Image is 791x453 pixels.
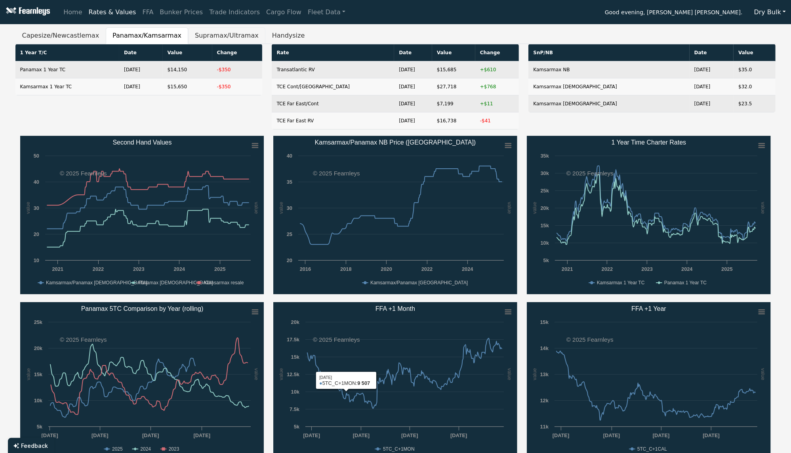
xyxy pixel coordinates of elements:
td: [DATE] [394,112,432,129]
text: 2024 [140,446,151,452]
text: Panamax 1 Year TC [664,280,707,286]
text: [DATE] [402,432,418,438]
text: 2022 [421,266,433,272]
td: TCE Far East/Cont [272,95,394,112]
td: $15,650 [163,78,212,95]
svg: 1 Year Time Charter Rates [527,136,771,294]
text: 2024 [682,266,693,272]
td: TCE Far East RV [272,112,394,129]
text: Kamsarmax resale [204,280,244,286]
text: [DATE] [451,432,467,438]
th: Change [212,44,263,61]
td: Kamsarmax 1 Year TC [15,78,120,95]
td: Transatlantic RV [272,61,394,78]
text: 35 [287,179,292,185]
text: 12.5k [287,371,300,377]
text: 2023 [168,446,179,452]
text: value [507,368,513,381]
td: $23.5 [734,95,776,112]
td: +$610 [475,61,519,78]
text: 20k [34,345,42,351]
text: 10k [291,389,300,395]
a: FFA [139,4,157,20]
td: $7,199 [432,95,475,112]
img: Fearnleys Logo [4,7,50,17]
td: $27,718 [432,78,475,95]
a: Fleet Data [305,4,349,20]
td: [DATE] [690,95,734,112]
span: Good evening, [PERSON_NAME] [PERSON_NAME]. [605,6,743,20]
td: Panamax 1 Year TC [15,61,120,78]
text: 14k [540,345,549,351]
text: value [507,202,513,214]
text: value [25,202,30,214]
text: 20 [33,231,39,237]
text: Panamax [DEMOGRAPHIC_DATA] [138,280,213,286]
a: Home [60,4,85,20]
text: 25k [34,319,42,325]
th: Value [163,44,212,61]
text: 20 [287,257,292,263]
text: value [532,202,538,214]
text: 5k [543,257,549,263]
text: Second Hand Values [112,139,172,146]
td: [DATE] [394,61,432,78]
text: 2023 [133,266,144,272]
a: Trade Indicators [206,4,263,20]
text: 5TC_C+1MON [383,446,415,452]
text: Kamsarmax 1 Year TC [597,280,645,286]
text: © 2025 Fearnleys [60,170,107,177]
th: Rate [272,44,394,61]
text: 50 [33,153,39,159]
text: [DATE] [303,432,320,438]
td: [DATE] [690,78,734,95]
text: 13k [540,371,549,377]
text: Kamsarmax/Panamax NB Price ([GEOGRAPHIC_DATA]) [315,139,476,146]
text: 25 [287,231,292,237]
text: 25k [541,188,549,194]
text: 11k [540,424,549,430]
text: 30 [33,205,39,211]
td: $16,738 [432,112,475,129]
text: 2022 [602,266,613,272]
td: $32.0 [734,78,776,95]
text: 15k [540,319,549,325]
a: Cargo Flow [263,4,305,20]
text: © 2025 Fearnleys [60,336,107,343]
text: [DATE] [353,432,370,438]
text: FFA +1 Month [375,305,415,312]
text: 2023 [642,266,653,272]
text: 10k [34,398,42,404]
text: 1 Year Time Charter Rates [612,139,686,146]
text: 2025 [112,446,123,452]
th: Value [734,44,776,61]
th: Date [690,44,734,61]
button: Panamax/Kamsarmax [106,27,188,44]
text: value [760,368,766,381]
text: © 2025 Fearnleys [566,170,614,177]
button: Supramax/Ultramax [188,27,265,44]
text: 40 [33,179,39,185]
text: [DATE] [91,432,108,438]
th: Change [475,44,519,61]
a: Bunker Prices [156,4,206,20]
text: 15k [541,223,549,228]
td: $35.0 [734,61,776,78]
text: 2021 [562,266,573,272]
text: [DATE] [553,432,569,438]
text: 2022 [92,266,103,272]
text: 2016 [300,266,311,272]
a: Rates & Values [86,4,139,20]
svg: Kamsarmax/Panamax NB Price (China) [273,136,517,294]
text: value [278,368,284,381]
text: value [278,202,284,214]
text: value [254,368,259,381]
th: Value [432,44,475,61]
text: 15k [291,354,300,360]
text: Kamsarmax/Panamax [DEMOGRAPHIC_DATA] [46,280,147,286]
td: TCE Cont/[GEOGRAPHIC_DATA] [272,78,394,95]
text: 5k [36,424,42,430]
text: 5TC_C+1CAL [637,446,667,452]
text: 20k [541,205,549,211]
button: Capesize/Newcastlemax [15,27,106,44]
